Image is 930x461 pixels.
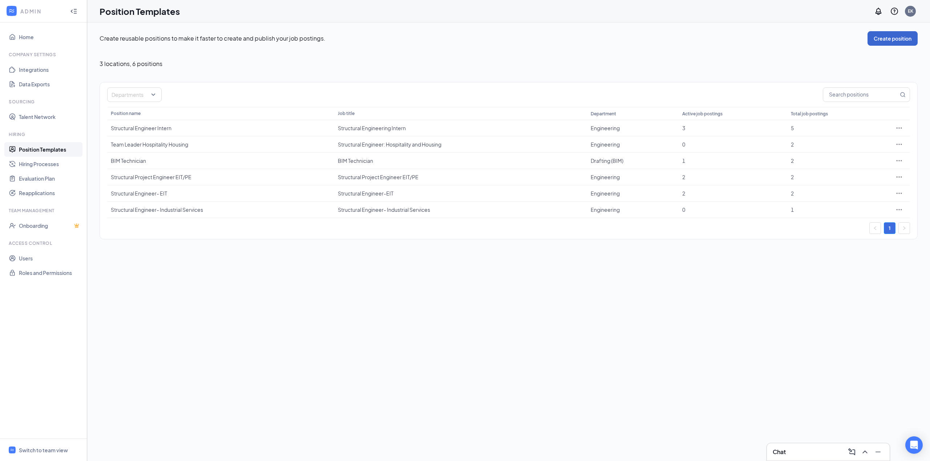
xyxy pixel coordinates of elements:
td: Engineering [587,185,678,202]
div: 1 [682,157,784,164]
div: BIM Technician [111,157,331,164]
div: 0 [682,141,784,148]
th: Total job postings [787,107,888,120]
div: 2 [791,157,885,164]
a: 1 [884,223,895,234]
input: Search positions [823,88,898,102]
svg: Collapse [70,8,77,15]
svg: Ellipses [895,141,903,148]
div: ADMIN [20,8,64,15]
a: Reapplications [19,186,81,200]
div: Access control [9,240,80,246]
button: ComposeMessage [846,446,858,458]
span: Job title [338,111,355,116]
a: Evaluation Plan [19,171,81,186]
button: ChevronUp [859,446,871,458]
a: OnboardingCrown [19,218,81,233]
a: Home [19,30,81,44]
div: Structural Engineer-EIT [338,190,583,197]
div: 2 [791,173,885,181]
div: 5 [791,124,885,132]
div: Hiring [9,131,80,137]
th: Department [587,107,678,120]
h3: Chat [773,448,786,456]
div: Structural Engineer- EIT [111,190,331,197]
button: Minimize [872,446,884,458]
a: Position Templates [19,142,81,157]
div: Structural Engineer- Industrial Services [338,206,583,213]
div: 3 [682,124,784,132]
h1: Position Templates [100,5,180,17]
span: left [873,226,877,230]
a: Users [19,251,81,266]
svg: WorkstreamLogo [10,448,15,452]
div: 2 [791,141,885,148]
div: Structural Engineering Intern [338,124,583,132]
div: Structural Engineer Intern [111,124,331,132]
svg: QuestionInfo [890,7,899,16]
th: Active job postings [679,107,787,120]
li: 1 [884,222,895,234]
svg: Ellipses [895,173,903,181]
p: Create reusable positions to make it faster to create and publish your job postings. [100,34,868,42]
span: right [902,226,906,230]
td: Engineering [587,169,678,185]
a: Talent Network [19,110,81,124]
div: Structural Project Engineer EIT/PE [111,173,331,181]
svg: Minimize [874,448,882,456]
td: Engineering [587,136,678,153]
td: Drafting (BIM) [587,153,678,169]
div: Team Leader Hospitality Housing [111,141,331,148]
td: Engineering [587,120,678,136]
div: Switch to team view [19,446,68,454]
a: Hiring Processes [19,157,81,171]
li: Previous Page [869,222,881,234]
span: 3 locations , 6 positions [100,60,162,67]
td: Engineering [587,202,678,218]
div: Sourcing [9,99,80,105]
div: Structural Engineer- Industrial Services [111,206,331,213]
div: Team Management [9,207,80,214]
svg: Ellipses [895,190,903,197]
div: 2 [682,190,784,197]
svg: Ellipses [895,124,903,132]
li: Next Page [898,222,910,234]
button: Create position [868,31,918,46]
svg: MagnifyingGlass [900,92,906,98]
button: right [898,222,910,234]
div: Company Settings [9,52,80,58]
svg: Ellipses [895,206,903,213]
a: Integrations [19,62,81,77]
svg: ChevronUp [861,448,869,456]
div: Structural Project Engineer EIT/PE [338,173,583,181]
div: BIM Technician [338,157,583,164]
button: left [869,222,881,234]
div: Structural Engineer: Hospitality and Housing [338,141,583,148]
span: Position name [111,111,141,116]
a: Roles and Permissions [19,266,81,280]
div: Open Intercom Messenger [905,436,923,454]
a: Data Exports [19,77,81,91]
div: EK [908,8,913,14]
svg: ComposeMessage [848,448,856,456]
svg: Ellipses [895,157,903,164]
svg: WorkstreamLogo [8,7,15,15]
div: 2 [682,173,784,181]
div: 1 [791,206,885,213]
svg: Notifications [874,7,883,16]
div: 2 [791,190,885,197]
div: 0 [682,206,784,213]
